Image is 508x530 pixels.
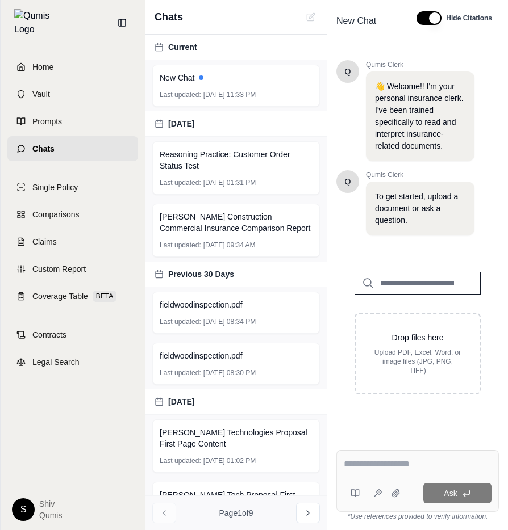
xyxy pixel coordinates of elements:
span: Coverage Table [32,291,88,302]
span: Last updated: [160,368,201,377]
span: New Chat [160,72,194,83]
span: Last updated: [160,241,201,250]
span: Last updated: [160,456,201,465]
span: Legal Search [32,356,80,368]
span: Chats [155,9,183,25]
span: Hello [345,176,351,187]
span: Hello [345,66,351,77]
button: Ask [423,483,492,503]
span: New Chat [332,12,381,30]
div: Edit Title [332,12,403,30]
span: Last updated: [160,317,201,326]
span: Home [32,61,53,73]
a: Comparisons [7,202,138,227]
p: Drop files here [374,332,461,343]
span: BETA [93,291,116,302]
a: Contracts [7,322,138,347]
p: Upload PDF, Excel, Word, or image files (JPG, PNG, TIFF) [374,348,461,375]
span: Comparisons [32,209,79,220]
span: Qumis [39,510,62,521]
span: Last updated: [160,178,201,187]
img: Qumis Logo [14,9,57,36]
div: S [12,498,35,521]
span: Hide Citations [446,14,492,23]
span: Page 1 of 9 [219,507,253,519]
span: Vault [32,89,50,100]
span: [DATE] 01:02 PM [203,456,256,465]
span: [DATE] 08:34 PM [203,317,256,326]
span: [DATE] [168,396,194,407]
span: Claims [32,236,57,247]
span: Prompts [32,116,62,127]
span: [DATE] 01:31 PM [203,178,256,187]
span: Previous 30 Days [168,268,234,280]
span: Shiv [39,498,62,510]
span: Single Policy [32,182,78,193]
span: Current [168,41,197,53]
span: fieldwoodinspection.pdf [160,299,243,310]
a: Home [7,54,138,79]
span: [PERSON_NAME] Construction Commercial Insurance Comparison Report [160,211,313,234]
a: Custom Report [7,256,138,281]
span: [DATE] 11:33 PM [203,90,256,99]
span: [DATE] 08:30 PM [203,368,256,377]
span: [PERSON_NAME] Technologies Proposal First Page Content [160,427,313,449]
span: Last updated: [160,90,201,99]
p: To get started, upload a document or ask a question. [375,191,465,226]
span: Qumis Clerk [366,60,474,69]
button: Collapse sidebar [113,14,131,32]
span: Custom Report [32,263,86,275]
span: [PERSON_NAME] Tech Proposal First Page Retrieval Issue [160,489,313,512]
span: Qumis Clerk [366,170,474,179]
a: Legal Search [7,350,138,375]
a: Single Policy [7,175,138,200]
a: Prompts [7,109,138,134]
span: [DATE] [168,118,194,129]
a: Chats [7,136,138,161]
a: Coverage TableBETA [7,284,138,309]
span: [DATE] 09:34 AM [203,241,256,250]
span: Contracts [32,329,66,340]
div: *Use references provided to verify information. [336,512,499,521]
a: Claims [7,229,138,254]
span: Ask [444,489,457,498]
p: 👋 Welcome!! I'm your personal insurance clerk. I've been trained specifically to read and interpr... [375,81,465,152]
a: Vault [7,82,138,107]
span: Chats [32,143,55,154]
span: Reasoning Practice: Customer Order Status Test [160,149,313,171]
button: New Chat [304,10,318,24]
span: fieldwoodinspection.pdf [160,350,243,361]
